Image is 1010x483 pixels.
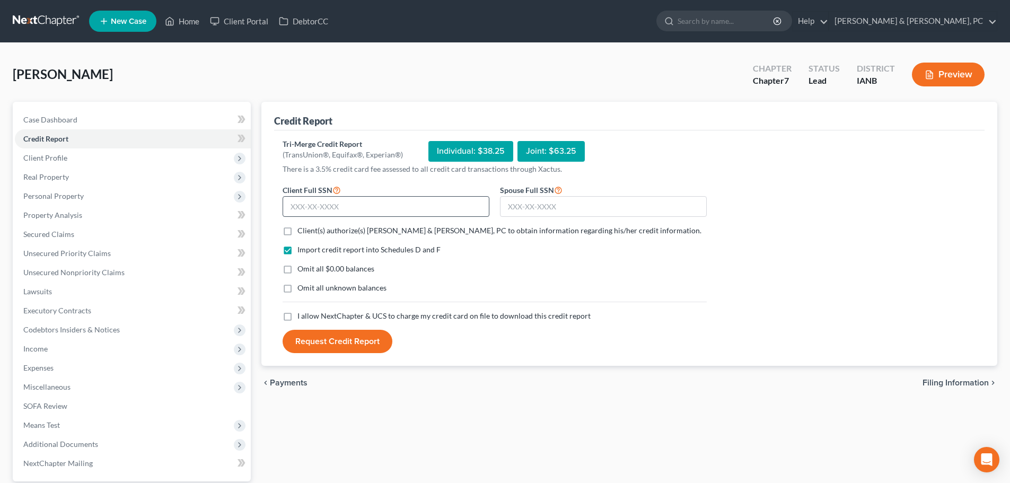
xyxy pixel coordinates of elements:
[15,397,251,416] a: SOFA Review
[15,129,251,148] a: Credit Report
[912,63,985,86] button: Preview
[283,196,489,217] input: XXX-XX-XXXX
[261,379,308,387] button: chevron_left Payments
[974,447,999,472] div: Open Intercom Messenger
[274,115,332,127] div: Credit Report
[283,139,403,150] div: Tri-Merge Credit Report
[829,12,997,31] a: [PERSON_NAME] & [PERSON_NAME], PC
[15,454,251,473] a: NextChapter Mailing
[23,401,67,410] span: SOFA Review
[500,186,554,195] span: Spouse Full SSN
[297,283,387,292] span: Omit all unknown balances
[23,344,48,353] span: Income
[23,115,77,124] span: Case Dashboard
[23,363,54,372] span: Expenses
[205,12,274,31] a: Client Portal
[23,306,91,315] span: Executory Contracts
[753,75,792,87] div: Chapter
[274,12,333,31] a: DebtorCC
[283,186,332,195] span: Client Full SSN
[809,75,840,87] div: Lead
[809,63,840,75] div: Status
[297,226,701,235] span: Client(s) authorize(s) [PERSON_NAME] & [PERSON_NAME], PC to obtain information regarding his/her ...
[517,141,585,162] div: Joint: $63.25
[297,311,591,320] span: I allow NextChapter & UCS to charge my credit card on file to download this credit report
[428,141,513,162] div: Individual: $38.25
[111,17,146,25] span: New Case
[15,110,251,129] a: Case Dashboard
[23,230,74,239] span: Secured Claims
[297,245,441,254] span: Import credit report into Schedules D and F
[23,420,60,429] span: Means Test
[283,330,392,353] button: Request Credit Report
[23,191,84,200] span: Personal Property
[857,75,895,87] div: IANB
[297,264,374,273] span: Omit all $0.00 balances
[15,301,251,320] a: Executory Contracts
[283,150,403,160] div: (TransUnion®, Equifax®, Experian®)
[23,440,98,449] span: Additional Documents
[989,379,997,387] i: chevron_right
[23,134,68,143] span: Credit Report
[23,210,82,219] span: Property Analysis
[23,382,71,391] span: Miscellaneous
[15,206,251,225] a: Property Analysis
[23,287,52,296] span: Lawsuits
[270,379,308,387] span: Payments
[23,153,67,162] span: Client Profile
[283,164,707,174] p: There is a 3.5% credit card fee assessed to all credit card transactions through Xactus.
[678,11,775,31] input: Search by name...
[15,244,251,263] a: Unsecured Priority Claims
[15,225,251,244] a: Secured Claims
[23,459,93,468] span: NextChapter Mailing
[923,379,989,387] span: Filing Information
[160,12,205,31] a: Home
[793,12,828,31] a: Help
[261,379,270,387] i: chevron_left
[784,75,789,85] span: 7
[500,196,707,217] input: XXX-XX-XXXX
[857,63,895,75] div: District
[23,268,125,277] span: Unsecured Nonpriority Claims
[23,325,120,334] span: Codebtors Insiders & Notices
[923,379,997,387] button: Filing Information chevron_right
[23,172,69,181] span: Real Property
[13,66,113,82] span: [PERSON_NAME]
[15,282,251,301] a: Lawsuits
[15,263,251,282] a: Unsecured Nonpriority Claims
[753,63,792,75] div: Chapter
[23,249,111,258] span: Unsecured Priority Claims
